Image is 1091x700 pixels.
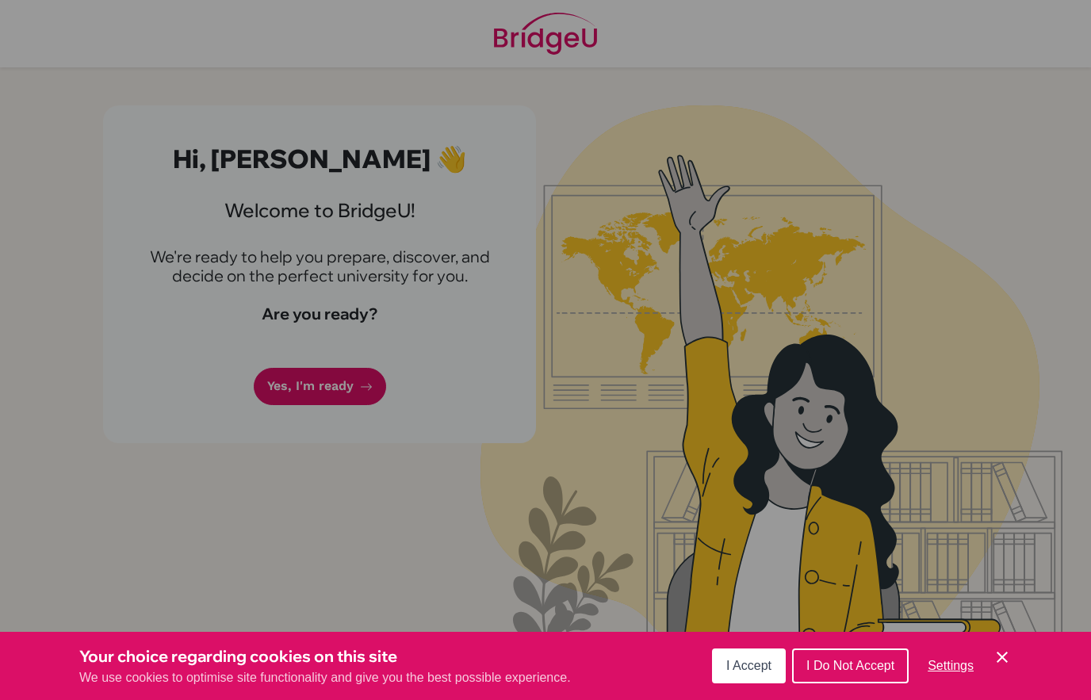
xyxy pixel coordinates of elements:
[712,648,786,683] button: I Accept
[79,668,571,687] p: We use cookies to optimise site functionality and give you the best possible experience.
[928,659,974,672] span: Settings
[726,659,771,672] span: I Accept
[806,659,894,672] span: I Do Not Accept
[79,645,571,668] h3: Your choice regarding cookies on this site
[792,648,909,683] button: I Do Not Accept
[993,648,1012,667] button: Save and close
[915,650,986,682] button: Settings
